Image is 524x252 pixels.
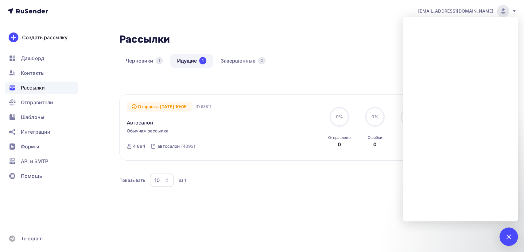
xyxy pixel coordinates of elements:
a: Автосалон [127,119,153,126]
div: 0 [338,141,341,148]
div: 1 [199,57,206,64]
span: 58811 [201,104,212,110]
span: 0% [371,114,378,119]
a: Завершенные2 [214,54,272,68]
div: (4892) [181,143,195,149]
div: из 1 [178,177,186,183]
div: 0 [373,141,377,148]
a: автосалон (4892) [157,141,196,151]
div: 2 [258,57,266,64]
a: [EMAIL_ADDRESS][DOMAIN_NAME] [418,5,517,17]
span: [EMAIL_ADDRESS][DOMAIN_NAME] [418,8,493,14]
span: Telegram [21,235,43,242]
span: Обычная рассылка [127,128,169,134]
span: Помощь [21,172,42,180]
div: Отправка [DATE] 10:05 [127,102,192,112]
a: Идущие1 [170,54,213,68]
div: автосалон [157,143,180,149]
button: 10 [149,173,174,187]
div: 10 [154,177,159,184]
div: 1 [156,57,163,64]
span: Отправители [21,99,53,106]
div: 4 884 [133,143,146,149]
div: Ошибки [367,135,382,140]
a: Дашборд [5,52,78,64]
span: Рассылки [21,84,45,91]
a: Отправители [5,96,78,109]
a: Шаблоны [5,111,78,123]
div: Отправлено [328,135,350,140]
span: Интеграции [21,128,50,136]
span: Формы [21,143,39,150]
a: Контакты [5,67,78,79]
span: API и SMTP [21,158,48,165]
a: Черновики1 [119,54,169,68]
a: Рассылки [5,82,78,94]
span: ID [195,104,200,110]
h2: Рассылки [119,33,170,45]
span: 0% [336,114,343,119]
span: Шаблоны [21,113,44,121]
div: Показывать [119,177,145,183]
div: Создать рассылку [22,34,68,41]
span: Дашборд [21,55,44,62]
a: Формы [5,140,78,153]
span: Контакты [21,69,45,77]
